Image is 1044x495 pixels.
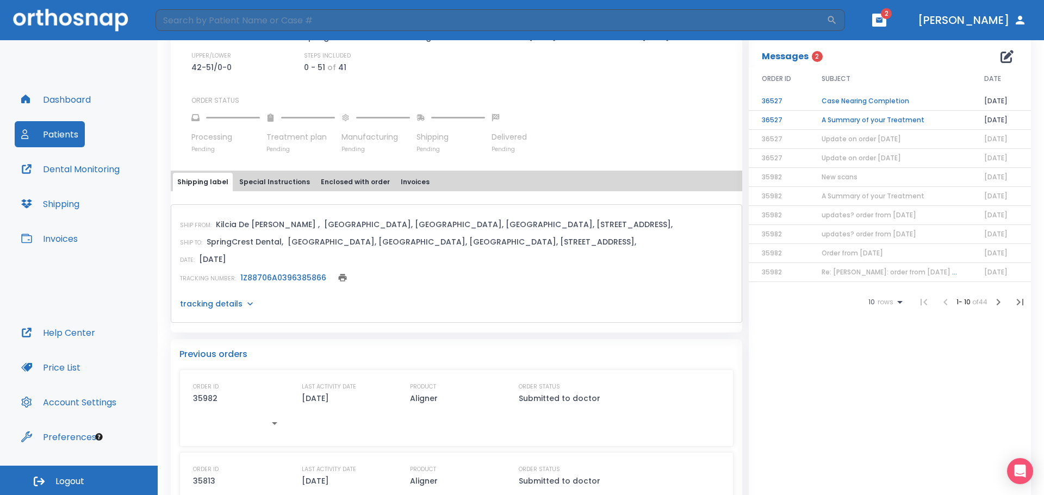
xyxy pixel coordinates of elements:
[762,74,791,84] span: ORDER ID
[316,173,394,191] button: Enclosed with order
[822,267,1003,277] span: Re: [PERSON_NAME]: order from [DATE] | [12899:35982]
[749,92,809,111] td: 36527
[822,74,850,84] span: SUBJECT
[304,61,325,74] p: 0 - 51
[173,173,740,191] div: tabs
[1007,458,1033,484] div: Open Intercom Messenger
[13,9,128,31] img: Orthosnap
[235,173,314,191] button: Special Instructions
[302,474,329,487] p: [DATE]
[519,465,560,474] p: ORDER STATUS
[266,145,335,153] p: Pending
[984,172,1008,181] span: [DATE]
[302,465,356,474] p: LAST ACTIVITY DATE
[984,210,1008,220] span: [DATE]
[972,297,987,306] span: of 44
[193,474,215,487] p: 35813
[749,111,809,130] td: 36527
[762,229,782,239] span: 35982
[179,348,734,361] p: Previous orders
[15,319,102,346] button: Help Center
[410,392,438,405] p: Aligner
[762,248,782,258] span: 35982
[417,131,485,143] p: Shipping
[812,51,823,62] span: 2
[15,86,97,112] button: Dashboard
[984,74,1001,84] span: DATE
[15,121,85,147] button: Patients
[15,156,126,182] button: Dental Monitoring
[180,255,195,265] p: DATE:
[335,270,350,285] button: print
[180,298,243,309] p: tracking details
[410,474,438,487] p: Aligner
[191,51,231,61] p: UPPER/LOWER
[180,238,202,248] p: SHIP TO:
[822,229,916,239] span: updates? order from [DATE]
[984,134,1008,143] span: [DATE]
[875,298,893,306] span: rows
[410,382,436,392] p: PRODUCT
[519,392,600,405] p: Submitted to doctor
[396,173,434,191] button: Invoices
[417,145,485,153] p: Pending
[492,131,527,143] p: Delivered
[15,191,86,217] a: Shipping
[180,221,212,230] p: SHIP FROM:
[180,274,236,284] p: TRACKING NUMBER:
[762,153,782,162] span: 36527
[984,267,1008,277] span: [DATE]
[868,298,875,306] span: 10
[984,248,1008,258] span: [DATE]
[191,131,260,143] p: Processing
[15,424,103,450] button: Preferences
[15,389,123,415] button: Account Settings
[762,191,782,200] span: 35982
[324,218,673,231] p: [GEOGRAPHIC_DATA], [GEOGRAPHIC_DATA], [GEOGRAPHIC_DATA], [STREET_ADDRESS],
[15,225,84,252] button: Invoices
[304,51,351,61] p: STEPS INCLUDED
[288,235,636,248] p: [GEOGRAPHIC_DATA], [GEOGRAPHIC_DATA], [GEOGRAPHIC_DATA], [STREET_ADDRESS],
[302,382,356,392] p: LAST ACTIVITY DATE
[55,475,84,487] span: Logout
[15,354,87,380] button: Price List
[913,10,1031,30] button: [PERSON_NAME]
[822,248,883,258] span: Order from [DATE]
[341,131,410,143] p: Manufacturing
[519,474,600,487] p: Submitted to doctor
[191,96,735,105] p: ORDER STATUS
[762,267,782,277] span: 35982
[822,210,916,220] span: updates? order from [DATE]
[809,92,971,111] td: Case Nearing Completion
[822,153,901,162] span: Update on order [DATE]
[492,145,527,153] p: Pending
[193,392,217,405] p: 35982
[193,382,219,392] p: ORDER ID
[199,253,226,266] p: [DATE]
[881,8,892,19] span: 2
[94,432,104,442] div: Tooltip anchor
[762,210,782,220] span: 35982
[984,153,1008,162] span: [DATE]
[193,465,219,474] p: ORDER ID
[971,92,1031,111] td: [DATE]
[984,229,1008,239] span: [DATE]
[762,172,782,181] span: 35982
[338,61,346,74] p: 41
[762,134,782,143] span: 36527
[410,465,436,474] p: PRODUCT
[762,50,809,63] p: Messages
[984,191,1008,200] span: [DATE]
[191,61,235,74] p: 42-51/0-0
[809,111,971,130] td: A Summary of your Treatment
[216,218,320,231] p: Kilcia De [PERSON_NAME] ,
[240,272,326,283] a: 1Z88706A0396385866
[956,297,972,306] span: 1 - 10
